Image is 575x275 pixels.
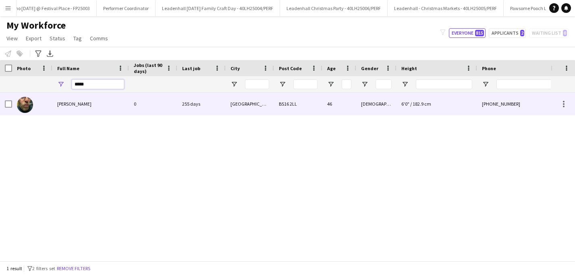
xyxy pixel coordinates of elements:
[396,93,477,115] div: 6'0" / 182.9 cm
[6,19,66,31] span: My Workforce
[401,65,417,71] span: Height
[361,81,368,88] button: Open Filter Menu
[489,28,526,38] button: Applicants2
[45,49,55,58] app-action-btn: Export XLSX
[279,65,302,71] span: Post Code
[57,101,91,107] span: [PERSON_NAME]
[72,79,124,89] input: Full Name Filter Input
[129,93,177,115] div: 0
[73,35,82,42] span: Tag
[70,33,85,44] a: Tag
[482,81,489,88] button: Open Filter Menu
[50,35,65,42] span: Status
[361,65,378,71] span: Gender
[230,65,240,71] span: City
[416,79,472,89] input: Height Filter Input
[46,33,69,44] a: Status
[504,0,571,16] button: Pawsome Pooch LAN24003
[327,65,336,71] span: Age
[342,79,351,89] input: Age Filter Input
[376,79,392,89] input: Gender Filter Input
[274,93,322,115] div: BS16 2LL
[388,0,504,16] button: Leadenhall - Christmas Markets - 40LH25005/PERF
[449,28,486,38] button: Everyone815
[279,81,286,88] button: Open Filter Menu
[26,35,42,42] span: Export
[1,0,97,16] button: Beano [DATE] @ Festival Place - FP25003
[401,81,409,88] button: Open Filter Menu
[55,264,92,273] button: Remove filters
[90,35,108,42] span: Comms
[32,265,55,271] span: 2 filters set
[23,33,45,44] a: Export
[327,81,334,88] button: Open Filter Menu
[134,62,163,74] span: Jobs (last 90 days)
[17,97,33,113] img: Brian Hargreaves
[230,81,238,88] button: Open Filter Menu
[475,30,484,36] span: 815
[322,93,356,115] div: 46
[356,93,396,115] div: [DEMOGRAPHIC_DATA]
[182,65,200,71] span: Last job
[17,65,31,71] span: Photo
[33,49,43,58] app-action-btn: Advanced filters
[520,30,524,36] span: 2
[156,0,280,16] button: Leadenhall [DATE] Family Craft Day - 40LH25004/PERF
[57,65,79,71] span: Full Name
[57,81,64,88] button: Open Filter Menu
[245,79,269,89] input: City Filter Input
[226,93,274,115] div: [GEOGRAPHIC_DATA]
[280,0,388,16] button: Leadenhall Christmas Party - 40LH25006/PERF
[482,65,496,71] span: Phone
[177,93,226,115] div: 255 days
[293,79,318,89] input: Post Code Filter Input
[6,35,18,42] span: View
[97,0,156,16] button: Performer Coordinator
[3,33,21,44] a: View
[87,33,111,44] a: Comms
